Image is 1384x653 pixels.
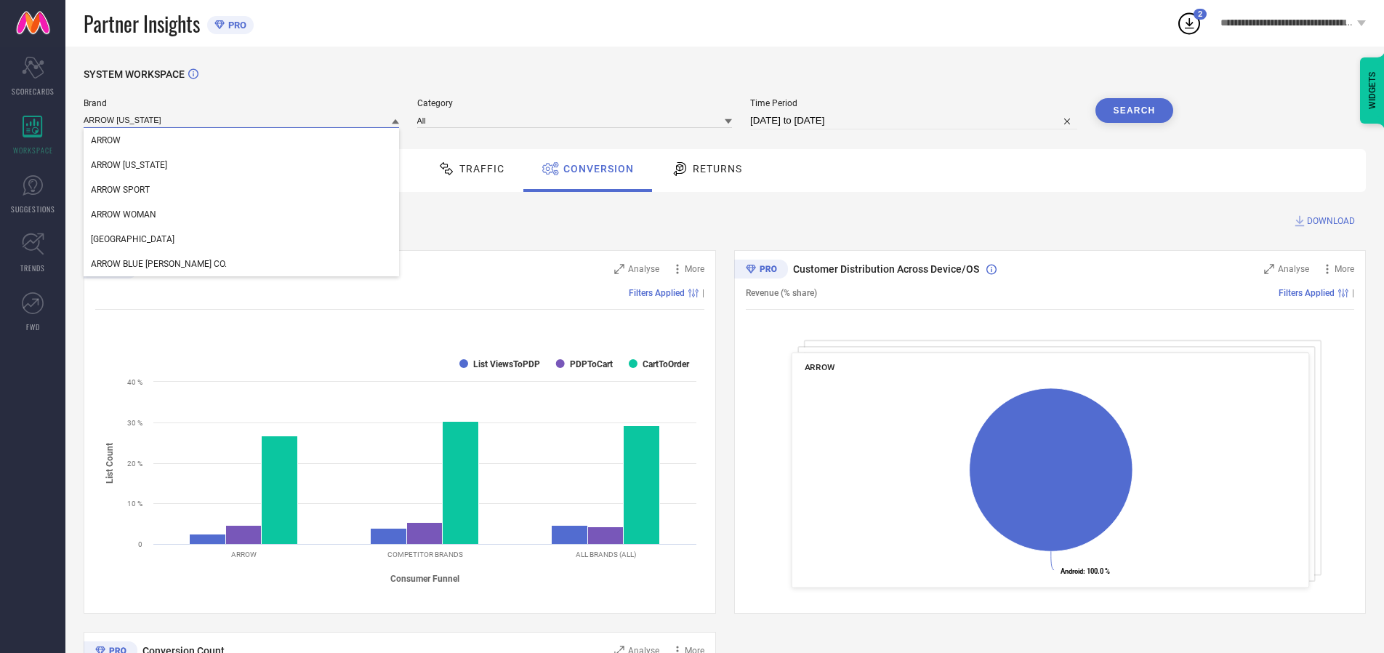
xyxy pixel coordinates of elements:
[746,288,817,298] span: Revenue (% share)
[84,252,399,276] div: ARROW BLUE JEAN CO.
[387,550,463,558] text: COMPETITOR BRANDS
[750,98,1077,108] span: Time Period
[1176,10,1202,36] div: Open download list
[1335,264,1354,274] span: More
[576,550,636,558] text: ALL BRANDS (ALL)
[84,128,399,153] div: ARROW
[1095,98,1174,123] button: Search
[91,185,150,195] span: ARROW SPORT
[793,263,979,275] span: Customer Distribution Across Device/OS
[84,202,399,227] div: ARROW WOMAN
[13,145,53,156] span: WORKSPACE
[1264,264,1274,274] svg: Zoom
[1278,264,1309,274] span: Analyse
[127,419,142,427] text: 30 %
[20,263,45,273] span: TRENDS
[138,540,142,548] text: 0
[26,321,40,332] span: FWD
[643,359,690,369] text: CartToOrder
[84,68,185,80] span: SYSTEM WORKSPACE
[473,359,540,369] text: List ViewsToPDP
[1307,214,1355,228] span: DOWNLOAD
[84,98,399,108] span: Brand
[1060,567,1109,575] text: : 100.0 %
[804,362,834,372] span: ARROW
[91,209,156,220] span: ARROW WOMAN
[459,163,504,175] span: Traffic
[750,112,1077,129] input: Select time period
[702,288,704,298] span: |
[628,264,659,274] span: Analyse
[12,86,55,97] span: SCORECARDS
[734,260,788,281] div: Premium
[563,163,634,175] span: Conversion
[1198,9,1202,19] span: 2
[629,288,685,298] span: Filters Applied
[91,234,174,244] span: [GEOGRAPHIC_DATA]
[84,9,200,39] span: Partner Insights
[614,264,624,274] svg: Zoom
[105,442,115,483] tspan: List Count
[570,359,613,369] text: PDPToCart
[693,163,742,175] span: Returns
[91,160,167,170] span: ARROW [US_STATE]
[417,98,733,108] span: Category
[11,204,55,215] span: SUGGESTIONS
[231,550,257,558] text: ARROW
[84,227,399,252] div: NEWPORT
[685,264,704,274] span: More
[127,378,142,386] text: 40 %
[127,500,142,508] text: 10 %
[390,574,459,584] tspan: Consumer Funnel
[91,135,121,145] span: ARROW
[1279,288,1335,298] span: Filters Applied
[127,460,142,468] text: 20 %
[1352,288,1354,298] span: |
[91,259,227,269] span: ARROW BLUE [PERSON_NAME] CO.
[84,153,399,177] div: ARROW NEW YORK
[225,20,246,31] span: PRO
[1060,567,1082,575] tspan: Android
[84,177,399,202] div: ARROW SPORT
